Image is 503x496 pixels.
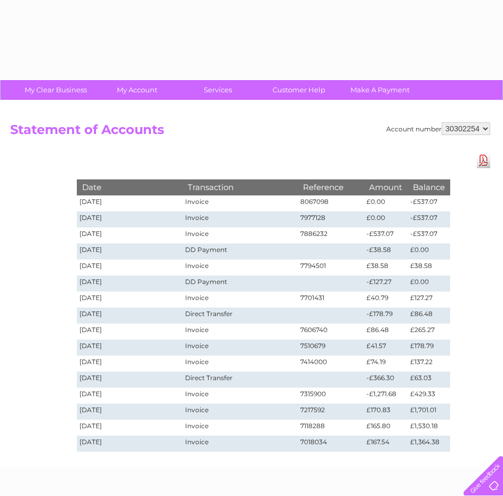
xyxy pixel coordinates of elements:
td: [DATE] [77,340,182,356]
td: £165.80 [364,420,408,436]
td: [DATE] [77,275,182,292]
td: [DATE] [77,324,182,340]
td: [DATE] [77,195,182,211]
td: £167.54 [364,436,408,452]
td: £86.48 [364,324,408,340]
td: 7977128 [298,211,364,227]
td: £38.58 [364,259,408,275]
td: [DATE] [77,372,182,388]
td: Invoice [182,259,298,275]
a: My Account [93,80,181,100]
th: Balance [408,179,450,195]
td: DD Payment [182,275,298,292]
td: £0.00 [364,211,408,227]
td: -£537.07 [408,195,450,211]
td: Invoice [182,436,298,452]
td: [DATE] [77,356,182,372]
td: -£178.79 [364,308,408,324]
td: £74.19 [364,356,408,372]
td: Invoice [182,404,298,420]
td: 7606740 [298,324,364,340]
td: Invoice [182,195,298,211]
a: My Clear Business [12,80,100,100]
td: 7510679 [298,340,364,356]
td: [DATE] [77,404,182,420]
td: [DATE] [77,243,182,259]
td: £63.03 [408,372,450,388]
td: -£38.58 [364,243,408,259]
td: Direct Transfer [182,308,298,324]
td: £0.00 [408,275,450,292]
td: Direct Transfer [182,372,298,388]
td: £429.33 [408,388,450,404]
td: Invoice [182,356,298,372]
td: Invoice [182,227,298,243]
td: £86.48 [408,308,450,324]
td: [DATE] [77,227,182,243]
td: £170.83 [364,404,408,420]
td: £40.79 [364,292,408,308]
td: Invoice [182,292,298,308]
a: Make A Payment [336,80,424,100]
td: £127.27 [408,292,450,308]
td: £0.00 [408,243,450,259]
td: 7315900 [298,388,364,404]
td: -£537.07 [364,227,408,243]
td: £41.57 [364,340,408,356]
td: -£127.27 [364,275,408,292]
a: Services [174,80,262,100]
th: Amount [364,179,408,195]
td: £178.79 [408,340,450,356]
td: £0.00 [364,195,408,211]
a: Customer Help [255,80,343,100]
td: [DATE] [77,420,182,436]
td: [DATE] [77,308,182,324]
td: Invoice [182,388,298,404]
td: £1,364.38 [408,436,450,452]
td: [DATE] [77,211,182,227]
td: -£366.30 [364,372,408,388]
td: [DATE] [77,388,182,404]
th: Date [77,179,182,195]
td: £1,701.01 [408,404,450,420]
td: £137.22 [408,356,450,372]
td: -£537.07 [408,211,450,227]
a: Download Pdf [477,153,490,168]
td: £1,530.18 [408,420,450,436]
th: Reference [298,179,364,195]
td: 7886232 [298,227,364,243]
td: Invoice [182,324,298,340]
td: [DATE] [77,292,182,308]
td: Invoice [182,340,298,356]
td: £265.27 [408,324,450,340]
td: Invoice [182,211,298,227]
td: 7118288 [298,420,364,436]
td: [DATE] [77,259,182,275]
td: -£1,271.68 [364,388,408,404]
td: 7414000 [298,356,364,372]
div: Account number [386,122,490,135]
th: Transaction [182,179,298,195]
td: £38.58 [408,259,450,275]
td: 7217592 [298,404,364,420]
td: 8067098 [298,195,364,211]
td: DD Payment [182,243,298,259]
h2: Statement of Accounts [10,122,490,143]
td: [DATE] [77,436,182,452]
td: Invoice [182,420,298,436]
td: 7701431 [298,292,364,308]
td: 7794501 [298,259,364,275]
td: 7018034 [298,436,364,452]
td: -£537.07 [408,227,450,243]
